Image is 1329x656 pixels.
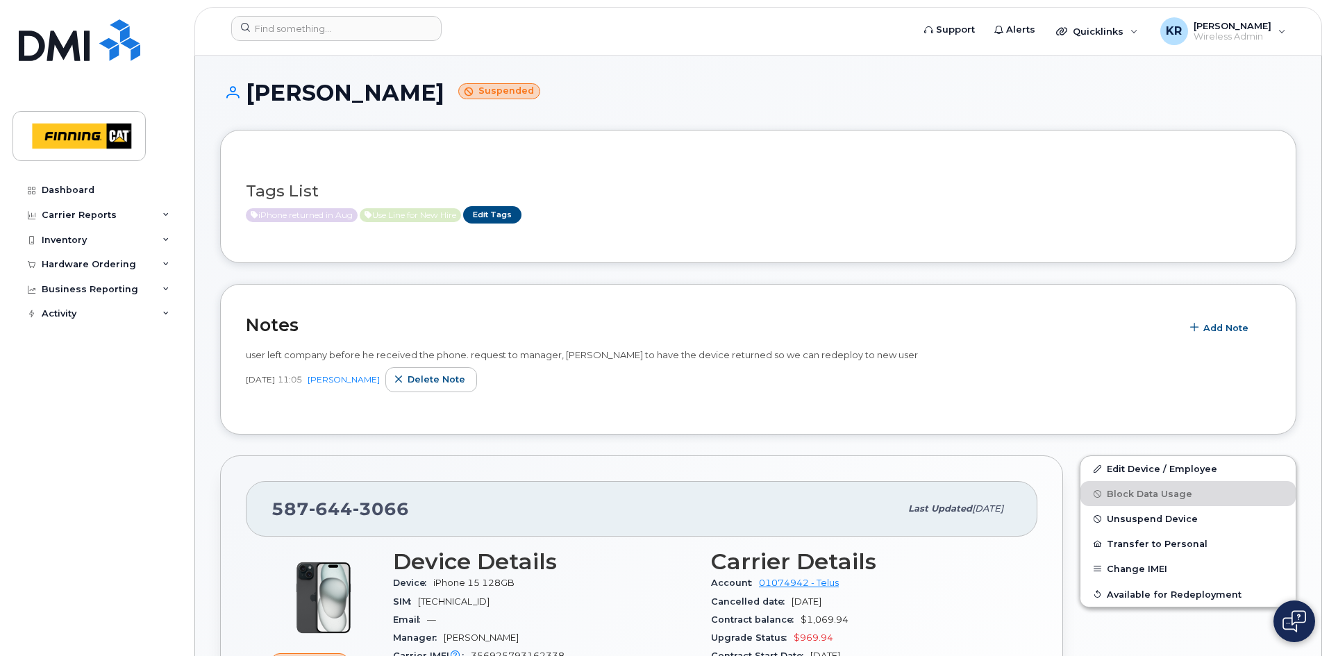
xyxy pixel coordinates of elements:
[1107,514,1198,524] span: Unsuspend Device
[711,596,792,607] span: Cancelled date
[385,367,477,392] button: Delete note
[1203,321,1248,335] span: Add Note
[393,614,427,625] span: Email
[1181,315,1260,340] button: Add Note
[908,503,972,514] span: Last updated
[246,314,1174,335] h2: Notes
[1282,610,1306,632] img: Open chat
[393,578,433,588] span: Device
[1107,589,1242,599] span: Available for Redeployment
[1080,506,1296,531] button: Unsuspend Device
[308,374,380,385] a: [PERSON_NAME]
[271,498,409,519] span: 587
[794,632,833,643] span: $969.94
[711,632,794,643] span: Upgrade Status
[433,578,515,588] span: iPhone 15 128GB
[393,596,418,607] span: SIM
[353,498,409,519] span: 3066
[282,556,365,639] img: iPhone_15_Black.png
[711,549,1012,574] h3: Carrier Details
[220,81,1296,105] h1: [PERSON_NAME]
[246,183,1271,200] h3: Tags List
[393,632,444,643] span: Manager
[972,503,1003,514] span: [DATE]
[1080,582,1296,607] button: Available for Redeployment
[408,373,465,386] span: Delete note
[759,578,839,588] a: 01074942 - Telus
[246,208,358,222] span: Active
[360,208,461,222] span: Active
[427,614,436,625] span: —
[463,206,521,224] a: Edit Tags
[1080,481,1296,506] button: Block Data Usage
[444,632,519,643] span: [PERSON_NAME]
[1080,531,1296,556] button: Transfer to Personal
[246,373,275,385] span: [DATE]
[792,596,821,607] span: [DATE]
[418,596,490,607] span: [TECHNICAL_ID]
[458,83,540,99] small: Suspended
[711,614,801,625] span: Contract balance
[1080,456,1296,481] a: Edit Device / Employee
[393,549,694,574] h3: Device Details
[246,349,918,360] span: user left company before he received the phone. request to manager, [PERSON_NAME] to have the dev...
[309,498,353,519] span: 644
[1080,556,1296,581] button: Change IMEI
[278,373,302,385] span: 11:05
[801,614,849,625] span: $1,069.94
[711,578,759,588] span: Account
